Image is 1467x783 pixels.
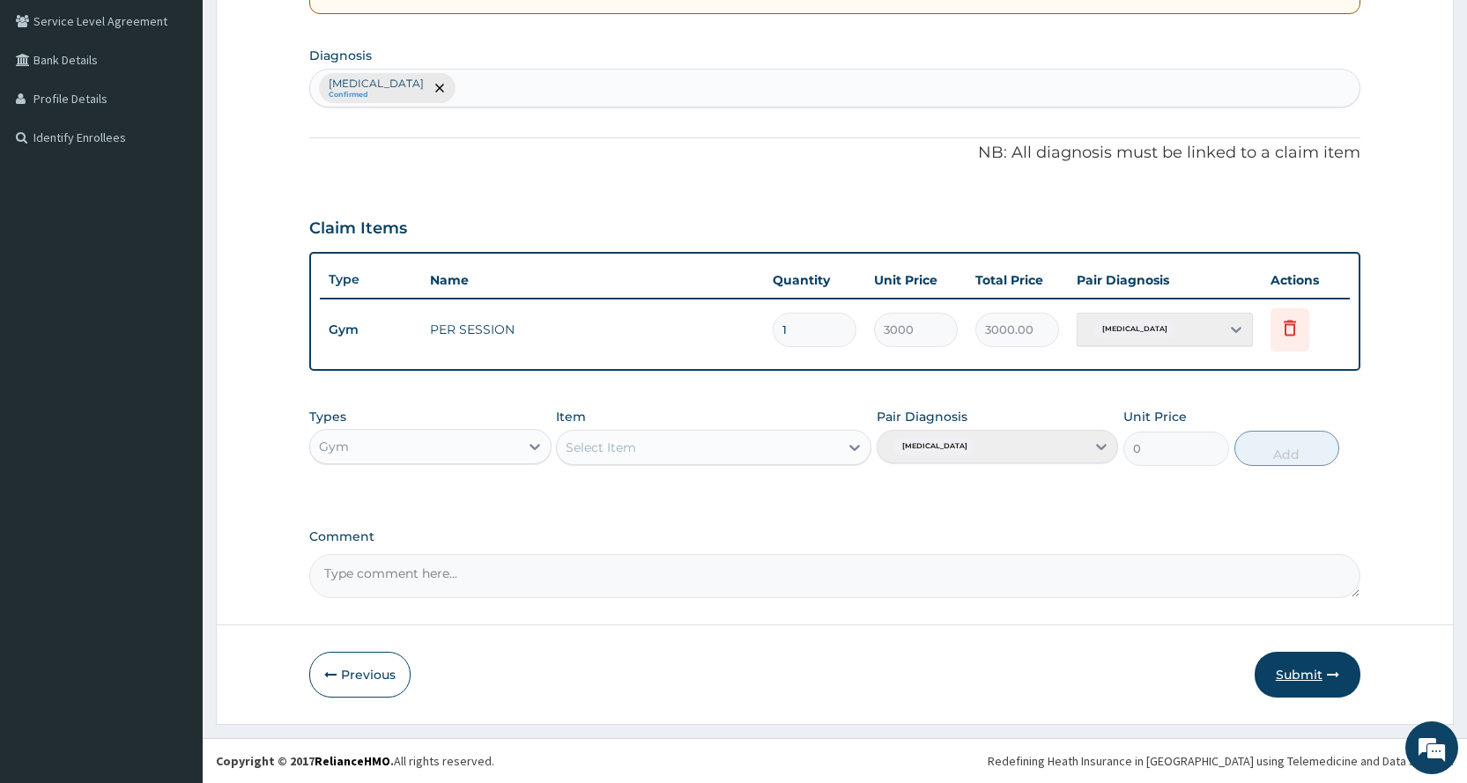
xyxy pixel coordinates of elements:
[421,312,764,347] td: PER SESSION
[764,262,865,298] th: Quantity
[309,142,1360,165] p: NB: All diagnosis must be linked to a claim item
[865,262,967,298] th: Unit Price
[309,47,372,64] label: Diagnosis
[9,481,336,543] textarea: Type your message and hit 'Enter'
[556,408,586,425] label: Item
[1123,408,1187,425] label: Unit Price
[566,439,636,456] div: Select Item
[1234,431,1339,466] button: Add
[421,262,764,298] th: Name
[216,753,394,769] strong: Copyright © 2017 .
[33,88,71,132] img: d_794563401_company_1708531726252_794563401
[289,9,331,51] div: Minimize live chat window
[1068,262,1262,298] th: Pair Diagnosis
[320,314,421,346] td: Gym
[877,408,967,425] label: Pair Diagnosis
[309,652,411,698] button: Previous
[1255,652,1360,698] button: Submit
[203,738,1467,783] footer: All rights reserved.
[988,752,1454,770] div: Redefining Heath Insurance in [GEOGRAPHIC_DATA] using Telemedicine and Data Science!
[967,262,1068,298] th: Total Price
[309,410,346,425] label: Types
[319,438,349,455] div: Gym
[320,263,421,296] th: Type
[1262,262,1350,298] th: Actions
[92,99,296,122] div: Chat with us now
[309,219,407,239] h3: Claim Items
[309,529,1360,544] label: Comment
[102,222,243,400] span: We're online!
[315,753,390,769] a: RelianceHMO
